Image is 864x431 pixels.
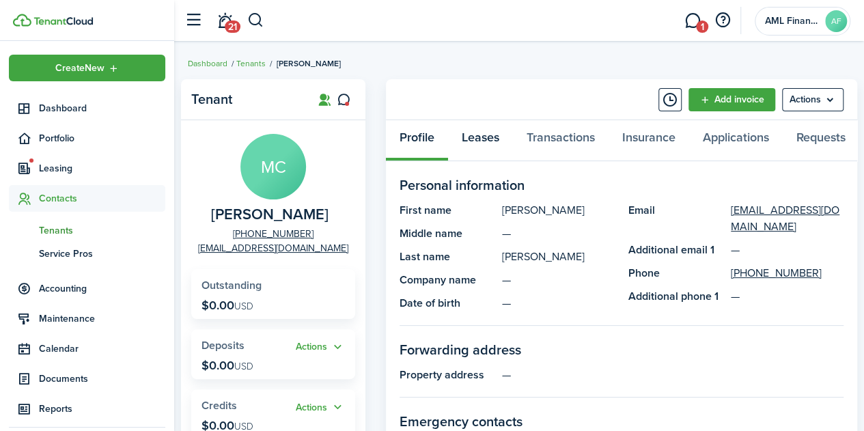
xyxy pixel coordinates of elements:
[680,3,706,38] a: Messaging
[628,288,724,305] panel-main-title: Additional phone 1
[400,225,495,242] panel-main-title: Middle name
[400,272,495,288] panel-main-title: Company name
[400,339,844,360] panel-main-section-title: Forwarding address
[711,9,734,32] button: Open resource center
[782,88,844,111] menu-btn: Actions
[502,295,615,311] panel-main-description: —
[234,359,253,374] span: USD
[688,88,775,111] a: Add invoice
[782,88,844,111] button: Open menu
[502,249,615,265] panel-main-description: [PERSON_NAME]
[225,20,240,33] span: 21
[39,101,165,115] span: Dashboard
[39,131,165,145] span: Portfolio
[212,3,238,38] a: Notifications
[39,247,165,261] span: Service Pros
[9,55,165,81] button: Open menu
[400,295,495,311] panel-main-title: Date of birth
[9,95,165,122] a: Dashboard
[502,202,615,219] panel-main-description: [PERSON_NAME]
[236,57,266,70] a: Tenants
[39,281,165,296] span: Accounting
[39,402,165,416] span: Reports
[201,359,253,372] p: $0.00
[400,202,495,219] panel-main-title: First name
[296,400,345,415] button: Open menu
[277,57,341,70] span: [PERSON_NAME]
[55,64,104,73] span: Create New
[9,219,165,242] a: Tenants
[198,241,348,255] a: [EMAIL_ADDRESS][DOMAIN_NAME]
[201,398,237,413] span: Credits
[296,400,345,415] button: Actions
[628,242,724,258] panel-main-title: Additional email 1
[201,337,245,353] span: Deposits
[247,9,264,32] button: Search
[240,134,306,199] avatar-text: MC
[825,10,847,32] avatar-text: AF
[658,88,682,111] button: Timeline
[39,372,165,386] span: Documents
[233,227,313,241] a: [PHONE_NUMBER]
[689,120,783,161] a: Applications
[400,175,844,195] panel-main-section-title: Personal information
[502,272,615,288] panel-main-description: —
[400,367,495,383] panel-main-title: Property address
[696,20,708,33] span: 1
[13,14,31,27] img: TenantCloud
[211,206,329,223] span: Marlen Caballero
[628,202,724,235] panel-main-title: Email
[400,249,495,265] panel-main-title: Last name
[201,277,262,293] span: Outstanding
[448,120,513,161] a: Leases
[502,225,615,242] panel-main-description: —
[783,120,859,161] a: Requests
[39,191,165,206] span: Contacts
[609,120,689,161] a: Insurance
[9,395,165,422] a: Reports
[731,265,822,281] a: [PHONE_NUMBER]
[39,311,165,326] span: Maintenance
[234,299,253,314] span: USD
[9,242,165,265] a: Service Pros
[731,202,844,235] a: [EMAIL_ADDRESS][DOMAIN_NAME]
[765,16,820,26] span: AML Financial Services LLC
[513,120,609,161] a: Transactions
[296,339,345,355] button: Actions
[201,298,253,312] p: $0.00
[39,223,165,238] span: Tenants
[628,265,724,281] panel-main-title: Phone
[191,92,301,107] panel-main-title: Tenant
[502,367,844,383] panel-main-description: —
[33,17,93,25] img: TenantCloud
[188,57,227,70] a: Dashboard
[296,339,345,355] button: Open menu
[39,342,165,356] span: Calendar
[180,8,206,33] button: Open sidebar
[39,161,165,176] span: Leasing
